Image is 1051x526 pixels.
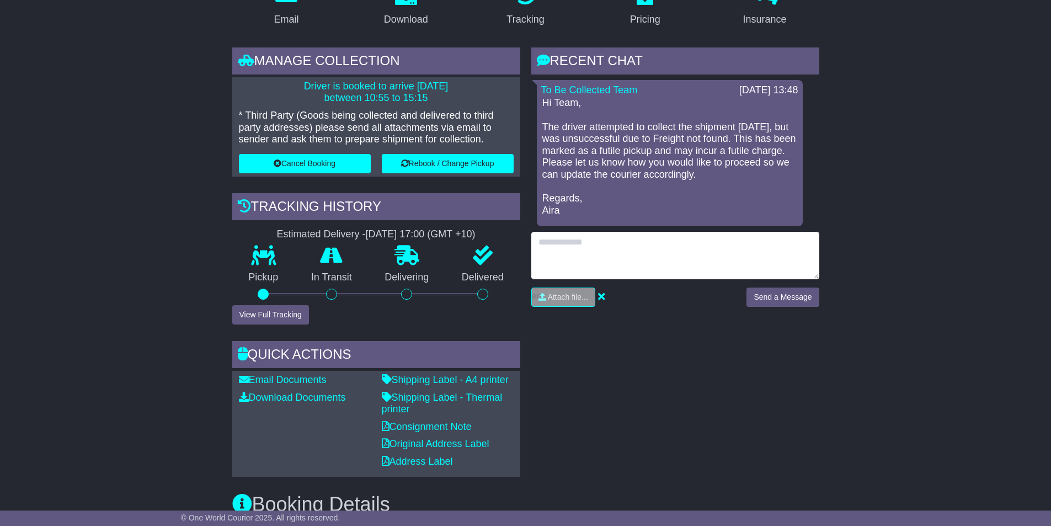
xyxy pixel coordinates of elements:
p: * Third Party (Goods being collected and delivered to third party addresses) please send all atta... [239,110,514,146]
button: Rebook / Change Pickup [382,154,514,173]
a: Address Label [382,456,453,467]
a: Original Address Label [382,438,489,449]
div: Quick Actions [232,341,520,371]
div: Download [384,12,428,27]
a: Email Documents [239,374,327,385]
div: RECENT CHAT [531,47,819,77]
button: Send a Message [746,288,819,307]
p: Driver is booked to arrive [DATE] between 10:55 to 15:15 [239,81,514,104]
div: Manage collection [232,47,520,77]
a: Shipping Label - A4 printer [382,374,509,385]
p: Delivered [445,272,520,284]
div: [DATE] 13:48 [739,84,798,97]
a: Shipping Label - Thermal printer [382,392,503,415]
a: To Be Collected Team [541,84,638,95]
a: Consignment Note [382,421,472,432]
div: Pricing [630,12,660,27]
button: Cancel Booking [239,154,371,173]
p: Delivering [369,272,446,284]
h3: Booking Details [232,493,819,516]
div: Insurance [743,12,787,27]
p: In Transit [295,272,369,284]
div: Email [274,12,298,27]
span: © One World Courier 2025. All rights reserved. [181,513,340,522]
div: Tracking history [232,193,520,223]
a: Download Documents [239,392,346,403]
p: Hi Team, The driver attempted to collect the shipment [DATE], but was unsuccessful due to Freight... [542,97,797,216]
div: Estimated Delivery - [232,229,520,241]
div: Tracking [506,12,544,27]
div: [DATE] 17:00 (GMT +10) [366,229,476,241]
p: Pickup [232,272,295,284]
button: View Full Tracking [232,305,309,325]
